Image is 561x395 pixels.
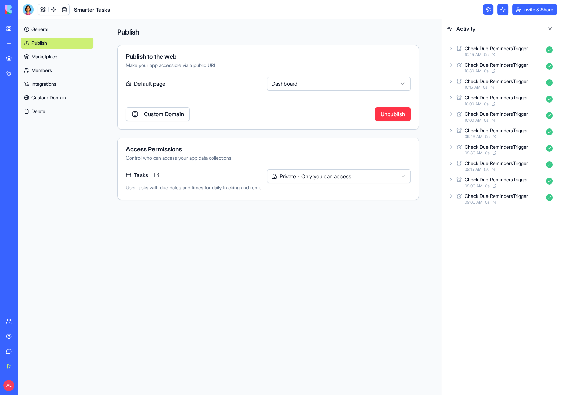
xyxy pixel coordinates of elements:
[484,118,489,123] span: 0 s
[131,171,151,179] span: Tasks
[21,38,93,49] a: Publish
[465,160,528,167] div: Check Due RemindersTrigger
[465,150,482,156] span: 09:30 AM
[465,101,481,107] span: 10:00 AM
[465,134,482,139] span: 09:45 AM
[465,167,481,172] span: 09:15 AM
[126,62,411,69] div: Make your app accessible via a public URL
[21,65,93,76] a: Members
[21,24,93,35] a: General
[465,193,528,200] div: Check Due RemindersTrigger
[465,45,528,52] div: Check Due RemindersTrigger
[484,101,489,107] span: 0 s
[21,79,93,90] a: Integrations
[465,200,482,205] span: 09:00 AM
[485,134,490,139] span: 0 s
[485,200,490,205] span: 0 s
[5,5,47,14] img: logo
[74,5,110,14] span: Smarter Tasks
[465,78,528,85] div: Check Due RemindersTrigger
[126,184,272,191] span: User tasks with due dates and times for daily tracking and reminders
[465,183,482,189] span: 09:00 AM
[126,107,190,121] a: Custom Domain
[465,94,528,101] div: Check Due RemindersTrigger
[3,380,14,391] span: AL
[126,154,411,161] div: Control who can access your app data collections
[375,107,411,121] button: Unpublish
[126,77,264,91] label: Default page
[126,146,411,152] div: Access Permissions
[465,111,528,118] div: Check Due RemindersTrigger
[465,127,528,134] div: Check Due RemindersTrigger
[484,167,489,172] span: 0 s
[465,52,481,57] span: 10:45 AM
[485,183,490,189] span: 0 s
[456,25,540,33] span: Activity
[484,68,489,74] span: 0 s
[21,92,93,103] a: Custom Domain
[21,51,93,62] a: Marketplace
[117,27,419,37] h4: Publish
[465,144,528,150] div: Check Due RemindersTrigger
[465,68,481,74] span: 10:30 AM
[485,150,490,156] span: 0 s
[483,85,487,90] span: 0 s
[126,54,411,60] div: Publish to the web
[465,85,480,90] span: 10:15 AM
[484,52,489,57] span: 0 s
[512,4,557,15] button: Invite & Share
[465,62,528,68] div: Check Due RemindersTrigger
[465,176,528,183] div: Check Due RemindersTrigger
[465,118,481,123] span: 10:00 AM
[21,106,93,117] button: Delete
